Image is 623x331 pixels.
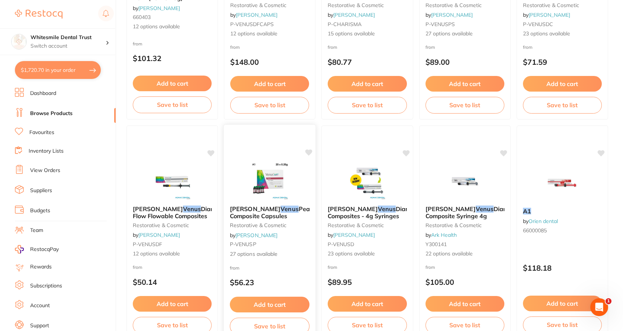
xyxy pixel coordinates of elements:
[425,76,504,92] button: Add to cart
[328,206,407,219] b: Kulzer Venus Diamond Composites - 4g Syringes
[431,232,457,238] a: Ark Health
[230,250,309,258] span: 27 options available
[230,265,240,270] span: from
[133,206,212,219] b: Kulzer Venus Diamond Flow Flowable Composites
[425,222,504,228] small: restorative & cosmetic
[230,241,256,248] span: P-VENUSP
[30,322,49,330] a: Support
[523,227,547,234] span: 66000085
[333,12,375,18] a: [PERSON_NAME]
[523,30,602,38] span: 23 options available
[425,12,473,18] span: by
[236,12,277,18] a: [PERSON_NAME]
[333,232,375,238] a: [PERSON_NAME]
[523,58,602,66] p: $71.59
[523,208,602,214] b: A1
[230,205,314,220] span: Pearl Composite Capsules
[425,232,457,238] span: by
[590,298,608,316] iframe: Intercom live chat
[183,205,201,213] em: Venus
[425,278,504,286] p: $105.00
[230,2,309,8] small: restorative & cosmetic
[476,205,494,213] em: Venus
[133,23,212,31] span: 12 options available
[425,205,476,213] span: [PERSON_NAME]
[425,58,504,66] p: $89.00
[15,10,62,19] img: Restocq Logo
[328,241,354,248] span: P-VENUSD
[328,232,375,238] span: by
[328,278,407,286] p: $89.95
[425,30,504,38] span: 27 options available
[280,205,298,213] em: Venus
[523,2,602,8] small: restorative & cosmetic
[230,206,309,219] b: Kulzer Venus Pearl Composite Capsules
[523,207,531,215] em: A1
[230,21,274,28] span: P-VENUSDFCAPS
[425,97,504,113] button: Save to list
[230,222,309,228] small: restorative & cosmetic
[328,97,407,113] button: Save to list
[529,12,570,18] a: [PERSON_NAME]
[12,34,26,49] img: Whitesmile Dental Trust
[523,264,602,272] p: $118.18
[523,76,602,92] button: Add to cart
[133,41,142,47] span: from
[230,232,277,238] span: by
[230,278,309,287] p: $56.23
[328,30,407,38] span: 15 options available
[230,30,309,38] span: 12 options available
[133,241,162,248] span: P-VENUSDF
[425,2,504,8] small: restorative & cosmetic
[425,264,435,270] span: from
[30,187,52,194] a: Suppliers
[230,44,240,50] span: from
[30,246,59,253] span: RestocqPay
[133,222,212,228] small: restorative & cosmetic
[441,162,489,200] img: Kulzer Venus Diamond Composite Syringe 4g
[133,205,183,213] span: [PERSON_NAME]
[328,222,407,228] small: restorative & cosmetic
[30,227,43,234] a: Team
[30,167,60,174] a: View Orders
[235,232,277,238] a: [PERSON_NAME]
[328,58,407,66] p: $80.77
[425,21,455,28] span: P-VENUSPS
[133,205,227,219] span: Diamond Flow Flowable Composites
[425,44,435,50] span: from
[523,12,570,18] span: by
[148,162,196,200] img: Kulzer Venus Diamond Flow Flowable Composites
[15,61,101,79] button: $1,720.70 in your order
[425,296,504,312] button: Add to cart
[30,34,106,41] h4: Whitesmile Dental Trust
[30,42,106,50] p: Switch account
[30,263,52,271] a: Rewards
[133,264,142,270] span: from
[328,205,378,213] span: [PERSON_NAME]
[245,162,294,200] img: Kulzer Venus Pearl Composite Capsules
[523,44,533,50] span: from
[15,6,62,23] a: Restocq Logo
[431,12,473,18] a: [PERSON_NAME]
[138,232,180,238] a: [PERSON_NAME]
[425,206,504,219] b: Kulzer Venus Diamond Composite Syringe 4g
[133,296,212,312] button: Add to cart
[29,129,54,136] a: Favourites
[230,297,309,313] button: Add to cart
[133,250,212,258] span: 12 options available
[328,12,375,18] span: by
[523,218,558,225] span: by
[15,245,24,254] img: RestocqPay
[133,278,212,286] p: $50.14
[343,162,391,200] img: Kulzer Venus Diamond Composites - 4g Syringes
[523,296,602,311] button: Add to cart
[30,90,56,97] a: Dashboard
[138,5,180,12] a: [PERSON_NAME]
[30,110,73,117] a: Browse Products
[133,5,180,12] span: by
[133,96,212,113] button: Save to list
[230,97,309,113] button: Save to list
[133,232,180,238] span: by
[425,241,447,248] span: Y300141
[538,165,587,202] img: A1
